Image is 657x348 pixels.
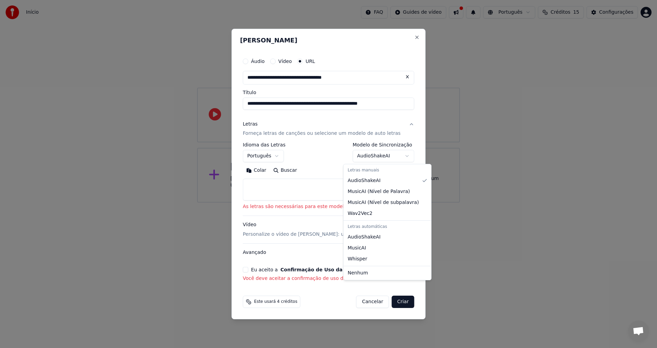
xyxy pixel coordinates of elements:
[348,177,381,184] span: AudioShakeAI
[348,245,366,252] span: MusicAI
[348,199,419,206] span: MusicAI ( Nível de subpalavra )
[348,188,410,195] span: MusicAI ( Nível de Palavra )
[348,210,372,217] span: Wav2Vec2
[348,270,368,276] span: Nenhum
[345,166,430,175] div: Letras manuais
[345,222,430,232] div: Letras automáticas
[348,234,381,241] span: AudioShakeAI
[348,256,367,262] span: Whisper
